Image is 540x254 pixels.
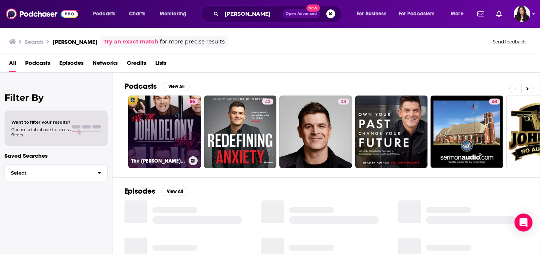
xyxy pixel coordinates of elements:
[93,57,118,72] a: Networks
[155,57,166,72] a: Lists
[124,82,157,91] h2: Podcasts
[282,9,320,18] button: Open AdvancedNew
[341,98,346,106] span: 34
[4,152,108,159] p: Saved Searches
[493,7,505,20] a: Show notifications dropdown
[127,57,146,72] a: Credits
[286,12,317,16] span: Open Advanced
[190,98,195,106] span: 86
[514,6,530,22] img: User Profile
[489,99,500,105] a: 64
[4,92,108,103] h2: Filter By
[474,7,487,20] a: Show notifications dropdown
[262,99,273,105] a: 42
[128,96,201,168] a: 86The [PERSON_NAME] Show
[25,38,43,45] h3: Search
[222,8,282,20] input: Search podcasts, credits, & more...
[93,9,115,19] span: Podcasts
[160,37,225,46] span: for more precise results
[5,170,91,175] span: Select
[187,99,198,105] a: 86
[154,8,196,20] button: open menu
[4,164,108,181] button: Select
[6,7,78,21] img: Podchaser - Follow, Share and Rate Podcasts
[11,127,70,137] span: Choose a tab above to access filters.
[103,37,158,46] a: Try an exact match
[124,187,155,196] h2: Episodes
[160,9,186,19] span: Monitoring
[11,120,70,125] span: Want to filter your results?
[124,187,188,196] a: EpisodesView All
[306,4,320,12] span: New
[357,9,386,19] span: For Business
[351,8,396,20] button: open menu
[514,6,530,22] span: Logged in as RebeccaShapiro
[338,99,349,105] a: 34
[161,187,188,196] button: View All
[131,158,186,164] h3: The [PERSON_NAME] Show
[204,96,277,168] a: 42
[129,9,145,19] span: Charts
[399,9,435,19] span: For Podcasters
[490,39,528,45] button: Send feedback
[279,96,352,168] a: 34
[88,8,125,20] button: open menu
[124,8,150,20] a: Charts
[265,98,270,106] span: 42
[492,98,497,106] span: 64
[514,6,530,22] button: Show profile menu
[514,214,532,232] div: Open Intercom Messenger
[208,5,349,22] div: Search podcasts, credits, & more...
[9,57,16,72] a: All
[394,8,445,20] button: open menu
[445,8,473,20] button: open menu
[124,82,190,91] a: PodcastsView All
[59,57,84,72] a: Episodes
[451,9,463,19] span: More
[163,82,190,91] button: View All
[430,96,503,168] a: 64
[25,57,50,72] a: Podcasts
[52,38,97,45] h3: [PERSON_NAME]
